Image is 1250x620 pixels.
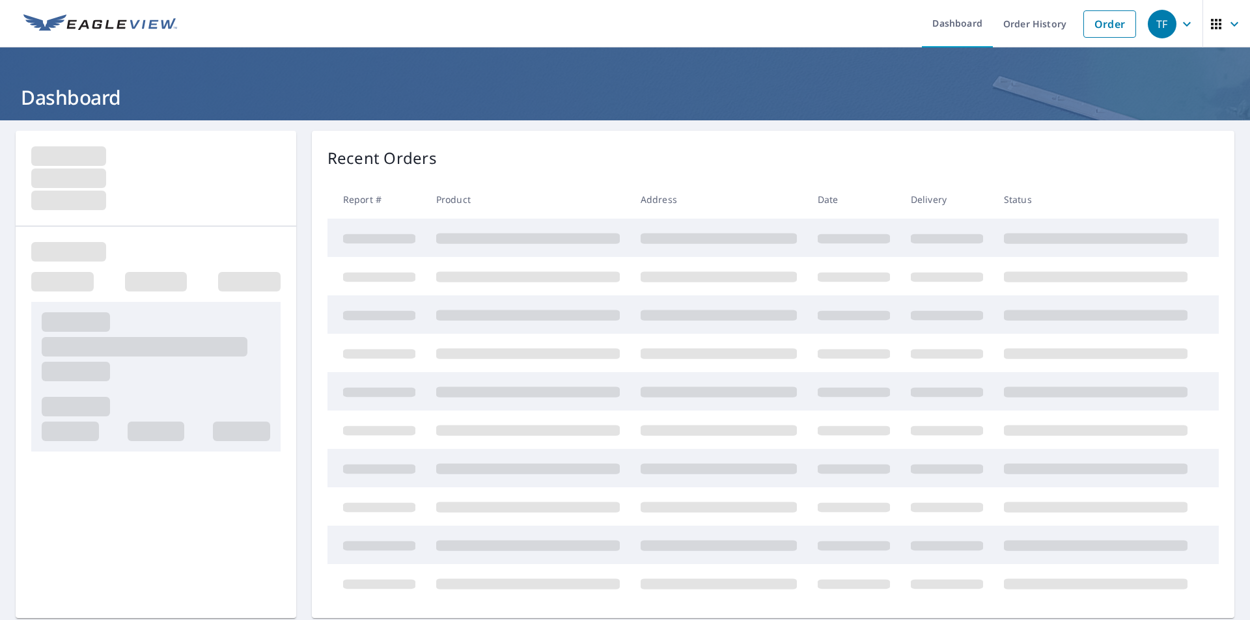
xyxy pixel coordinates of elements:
div: TF [1148,10,1176,38]
img: EV Logo [23,14,177,34]
th: Report # [327,180,426,219]
h1: Dashboard [16,84,1234,111]
a: Order [1083,10,1136,38]
th: Delivery [900,180,993,219]
p: Recent Orders [327,146,437,170]
th: Date [807,180,900,219]
th: Address [630,180,807,219]
th: Status [993,180,1198,219]
th: Product [426,180,630,219]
